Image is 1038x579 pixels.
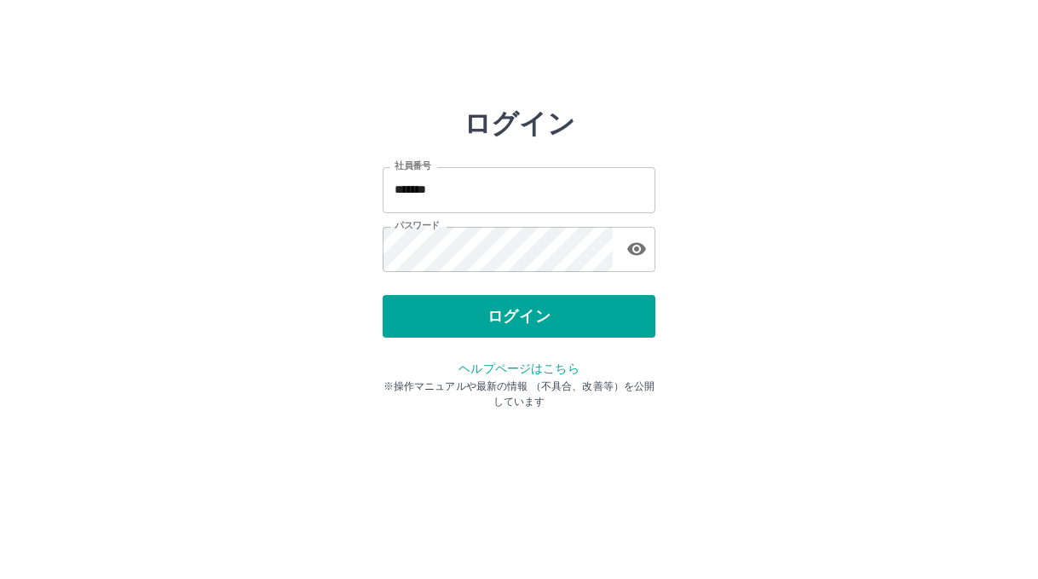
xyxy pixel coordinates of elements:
[383,295,655,338] button: ログイン
[383,379,655,409] p: ※操作マニュアルや最新の情報 （不具合、改善等）を公開しています
[464,107,575,140] h2: ログイン
[458,362,579,375] a: ヘルプページはこちら
[395,219,440,232] label: パスワード
[395,159,430,172] label: 社員番号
